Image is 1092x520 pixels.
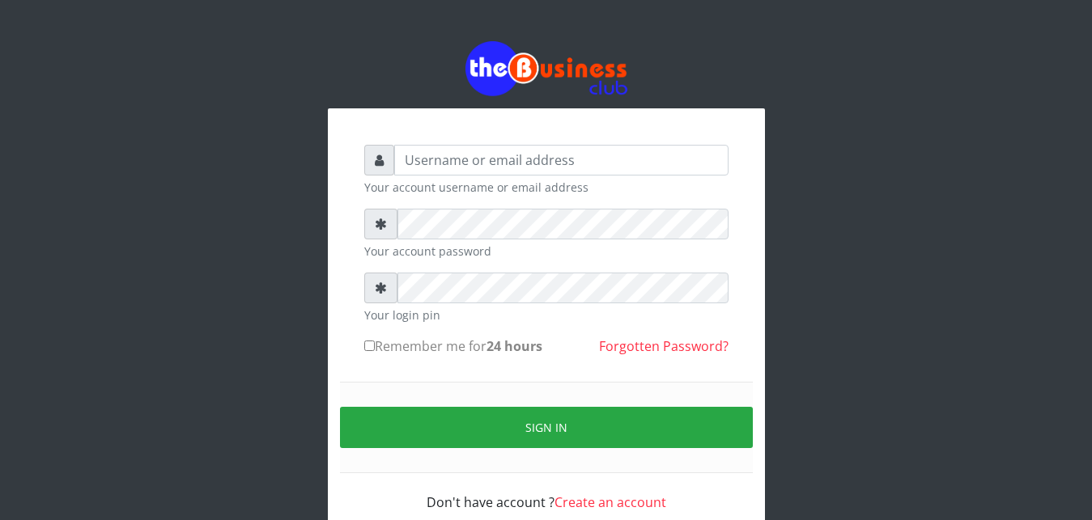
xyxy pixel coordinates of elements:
[364,340,375,351] input: Remember me for24 hours
[364,243,729,260] small: Your account password
[340,407,753,448] button: Sign in
[364,179,729,196] small: Your account username or email address
[554,493,666,511] a: Create an account
[364,336,542,356] label: Remember me for
[599,337,729,355] a: Forgotten Password?
[364,473,729,512] div: Don't have account ?
[487,337,542,355] b: 24 hours
[364,307,729,323] small: Your login pin
[394,145,729,175] input: Username or email address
